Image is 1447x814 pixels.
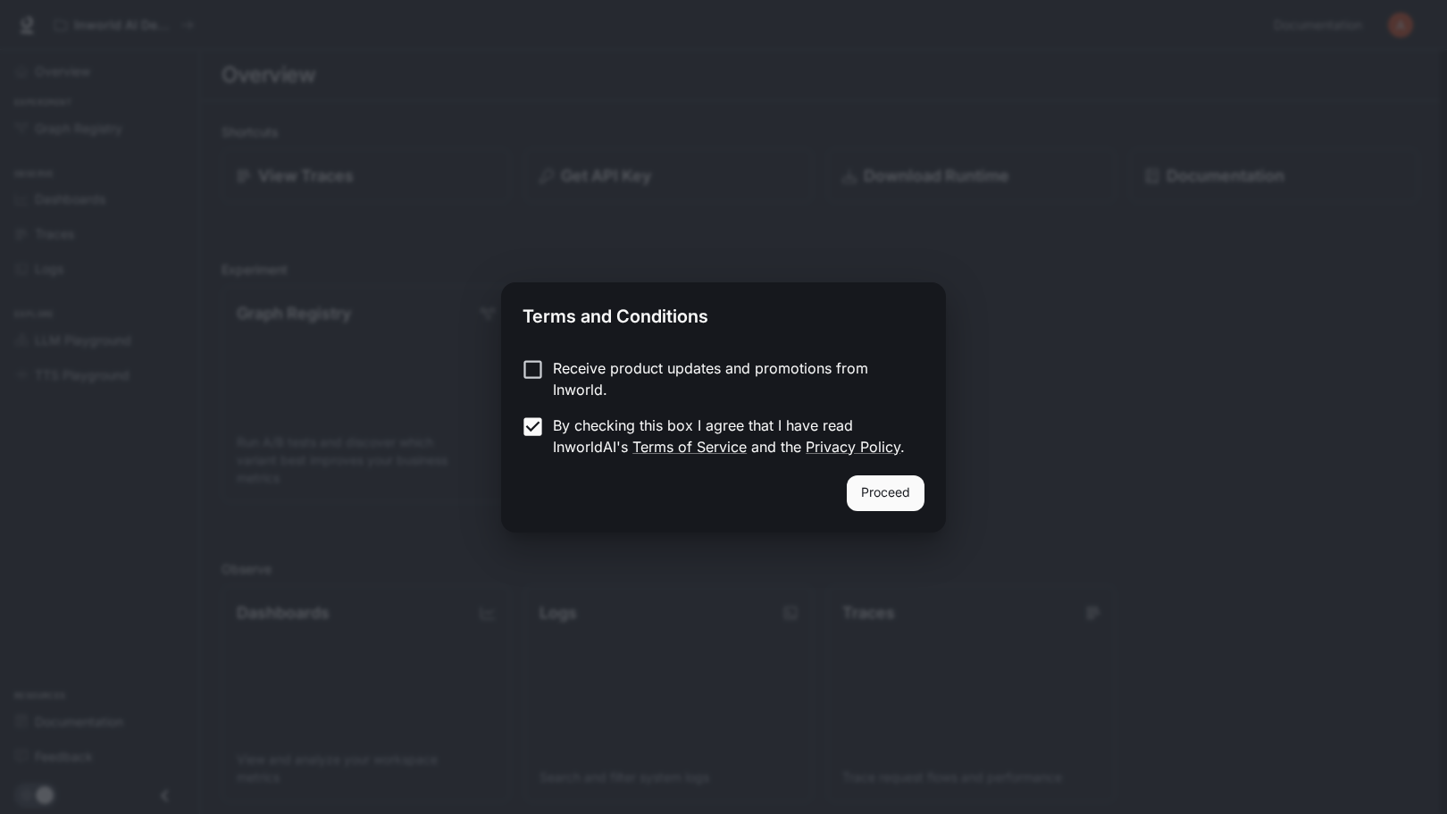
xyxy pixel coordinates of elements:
[806,438,900,456] a: Privacy Policy
[553,357,910,400] p: Receive product updates and promotions from Inworld.
[632,438,747,456] a: Terms of Service
[553,415,910,457] p: By checking this box I agree that I have read InworldAI's and the .
[501,282,946,343] h2: Terms and Conditions
[847,475,924,511] button: Proceed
